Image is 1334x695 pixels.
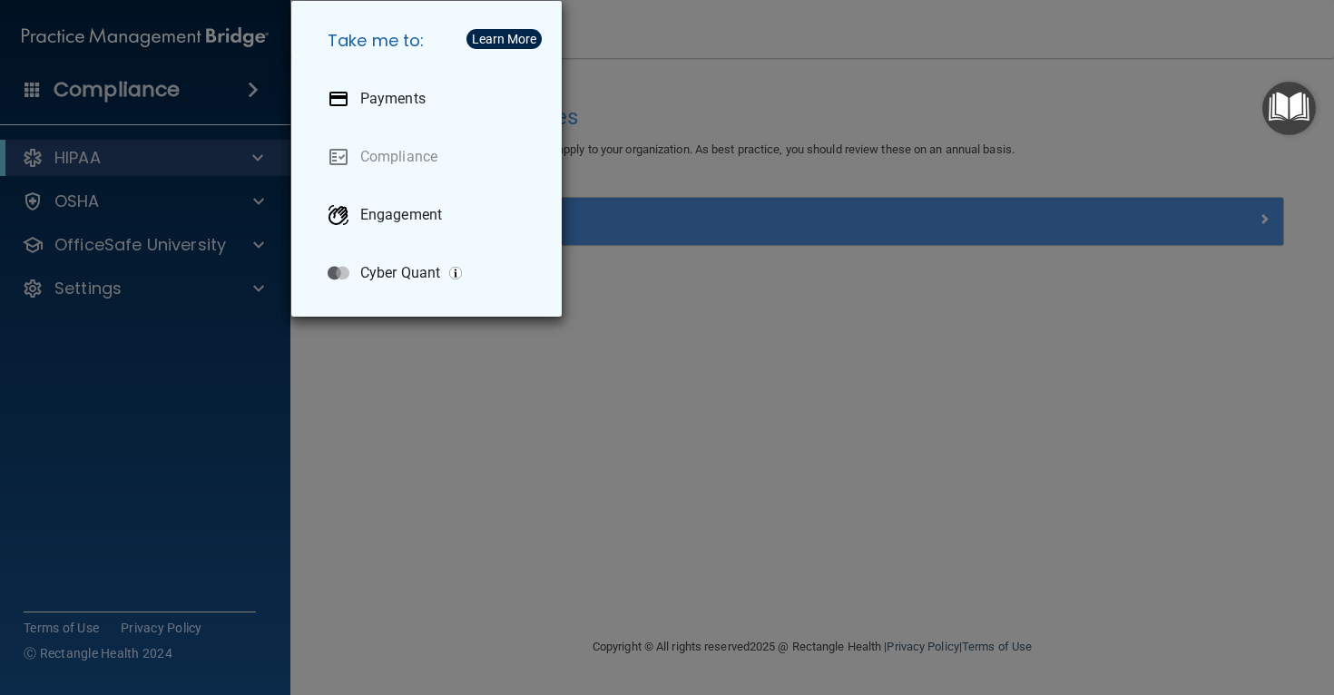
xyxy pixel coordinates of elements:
p: Payments [360,90,426,108]
h5: Take me to: [313,15,547,66]
p: Engagement [360,206,442,224]
p: Cyber Quant [360,264,440,282]
div: Learn More [472,33,536,45]
a: Cyber Quant [313,248,547,299]
button: Learn More [466,29,542,49]
a: Payments [313,73,547,124]
button: Open Resource Center [1262,82,1316,135]
a: Engagement [313,190,547,240]
a: Compliance [313,132,547,182]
